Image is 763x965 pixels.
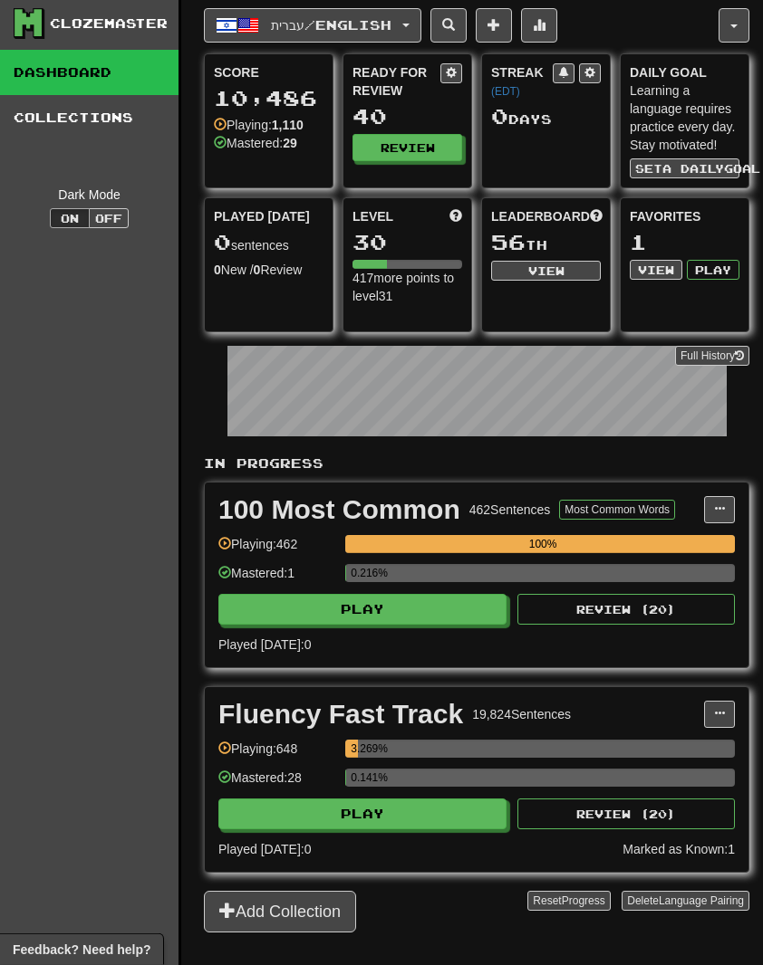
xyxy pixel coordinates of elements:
[491,85,520,98] a: (EDT)
[521,8,557,43] button: More stats
[218,740,336,769] div: Playing: 648
[590,207,603,225] span: This week in points, UTC
[517,594,735,625] button: Review (20)
[218,637,311,652] span: Played [DATE]: 0
[353,207,393,225] span: Level
[630,231,739,253] div: 1
[204,454,749,473] p: In Progress
[491,229,526,254] span: 56
[559,500,675,520] button: Most Common Words
[214,116,304,134] div: Playing:
[472,705,571,723] div: 19,824 Sentences
[630,81,739,154] div: Learning a language requires practice every day. Stay motivated!
[491,105,601,129] div: Day s
[630,158,739,178] button: Seta dailygoal
[214,134,297,152] div: Mastered:
[562,894,605,907] span: Progress
[353,269,462,305] div: 417 more points to level 31
[491,63,553,100] div: Streak
[214,207,310,225] span: Played [DATE]
[271,17,391,33] span: עברית / English
[204,8,421,43] button: עברית/English
[351,740,358,758] div: 3.269%
[218,842,311,856] span: Played [DATE]: 0
[272,118,304,132] strong: 1,110
[353,134,462,161] button: Review
[283,136,297,150] strong: 29
[476,8,512,43] button: Add sentence to collection
[218,798,507,829] button: Play
[214,229,231,254] span: 0
[517,798,735,829] button: Review (20)
[353,231,462,253] div: 30
[353,63,440,100] div: Ready for Review
[449,207,462,225] span: Score more points to level up
[13,941,150,959] span: Open feedback widget
[204,891,356,932] button: Add Collection
[214,63,324,81] div: Score
[527,891,610,911] button: ResetProgress
[214,231,324,254] div: sentences
[214,263,221,277] strong: 0
[675,346,749,366] a: Full History
[254,263,261,277] strong: 0
[50,14,168,33] div: Clozemaster
[50,208,90,228] button: On
[218,535,336,565] div: Playing: 462
[218,496,460,523] div: 100 Most Common
[491,103,508,129] span: 0
[469,501,551,519] div: 462 Sentences
[491,231,601,254] div: th
[351,535,735,553] div: 100%
[659,894,744,907] span: Language Pairing
[491,261,601,281] button: View
[214,87,324,110] div: 10,486
[430,8,467,43] button: Search sentences
[218,769,336,798] div: Mastered: 28
[14,186,165,204] div: Dark Mode
[218,594,507,625] button: Play
[630,207,739,225] div: Favorites
[89,208,129,228] button: Off
[218,701,463,728] div: Fluency Fast Track
[491,207,590,225] span: Leaderboard
[630,260,682,280] button: View
[353,105,462,128] div: 40
[687,260,739,280] button: Play
[623,840,735,858] div: Marked as Known: 1
[662,162,724,175] span: a daily
[630,63,739,81] div: Daily Goal
[218,564,336,594] div: Mastered: 1
[214,261,324,279] div: New / Review
[622,891,749,911] button: DeleteLanguage Pairing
